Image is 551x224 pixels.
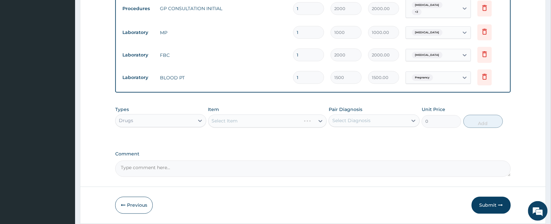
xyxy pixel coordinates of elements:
span: We're online! [38,69,90,135]
td: FBC [157,49,290,62]
div: Select Diagnosis [332,118,370,124]
td: MP [157,26,290,39]
label: Types [115,107,129,113]
div: Minimize live chat window [107,3,123,19]
label: Unit Price [422,106,445,113]
td: BLOOD PT [157,71,290,84]
textarea: Type your message and hit 'Enter' [3,152,124,175]
td: GP CONSULTATION INITIAL [157,2,290,15]
div: Chat with us now [34,37,110,45]
td: Laboratory [119,26,157,39]
span: [MEDICAL_DATA] [412,2,443,8]
button: Add [464,115,503,128]
span: Pregnancy [412,74,433,81]
div: Drugs [119,118,133,124]
td: Laboratory [119,72,157,84]
img: d_794563401_company_1708531726252_794563401 [12,33,26,49]
button: Previous [115,197,153,214]
span: + 2 [412,9,422,15]
td: Procedures [119,3,157,15]
label: Pair Diagnosis [329,106,362,113]
label: Item [208,106,219,113]
label: Comment [115,152,511,157]
button: Submit [472,197,511,214]
span: [MEDICAL_DATA] [412,52,443,58]
td: Laboratory [119,49,157,61]
span: [MEDICAL_DATA] [412,29,443,36]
